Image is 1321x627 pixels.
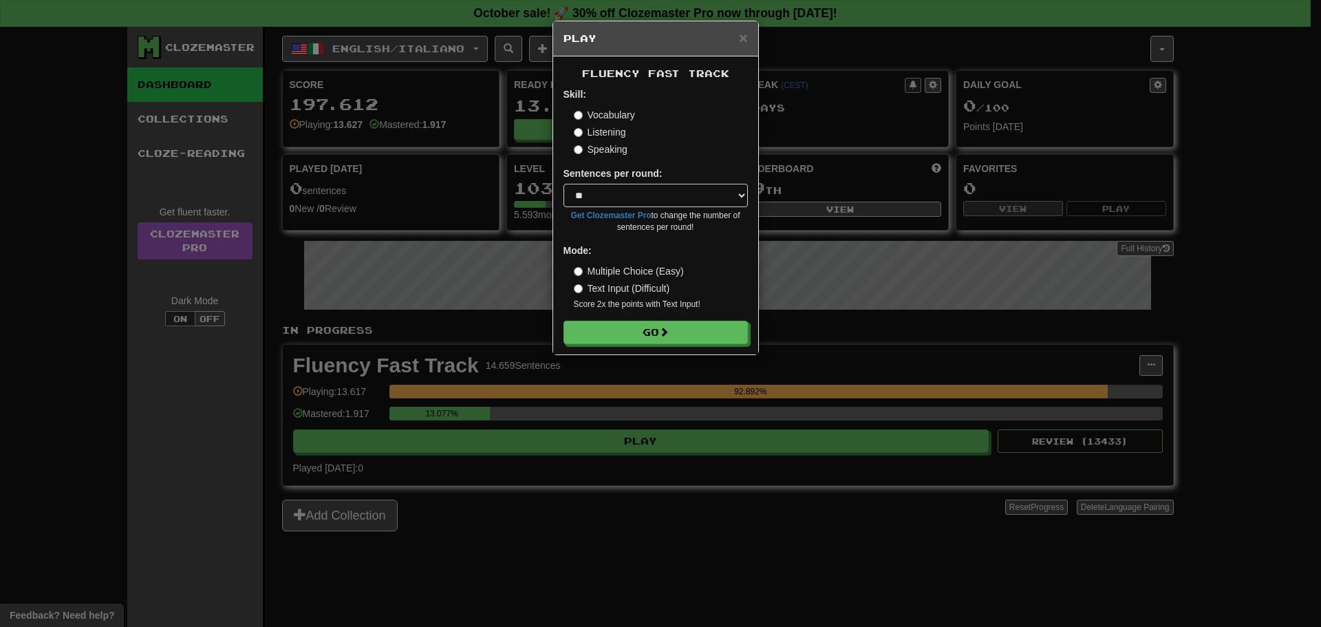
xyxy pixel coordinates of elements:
[574,264,684,278] label: Multiple Choice (Easy)
[574,299,748,310] small: Score 2x the points with Text Input !
[574,108,635,122] label: Vocabulary
[582,67,729,79] span: Fluency Fast Track
[563,89,586,100] strong: Skill:
[571,211,652,220] a: Get Clozemaster Pro
[563,210,748,233] small: to change the number of sentences per round!
[574,125,626,139] label: Listening
[739,30,747,45] button: Close
[563,321,748,344] button: Go
[574,142,627,156] label: Speaking
[574,281,670,295] label: Text Input (Difficult)
[563,245,592,256] strong: Mode:
[574,284,583,293] input: Text Input (Difficult)
[574,128,583,137] input: Listening
[574,267,583,276] input: Multiple Choice (Easy)
[574,111,583,120] input: Vocabulary
[739,30,747,45] span: ×
[574,145,583,154] input: Speaking
[563,167,663,180] label: Sentences per round:
[563,32,748,45] h5: Play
